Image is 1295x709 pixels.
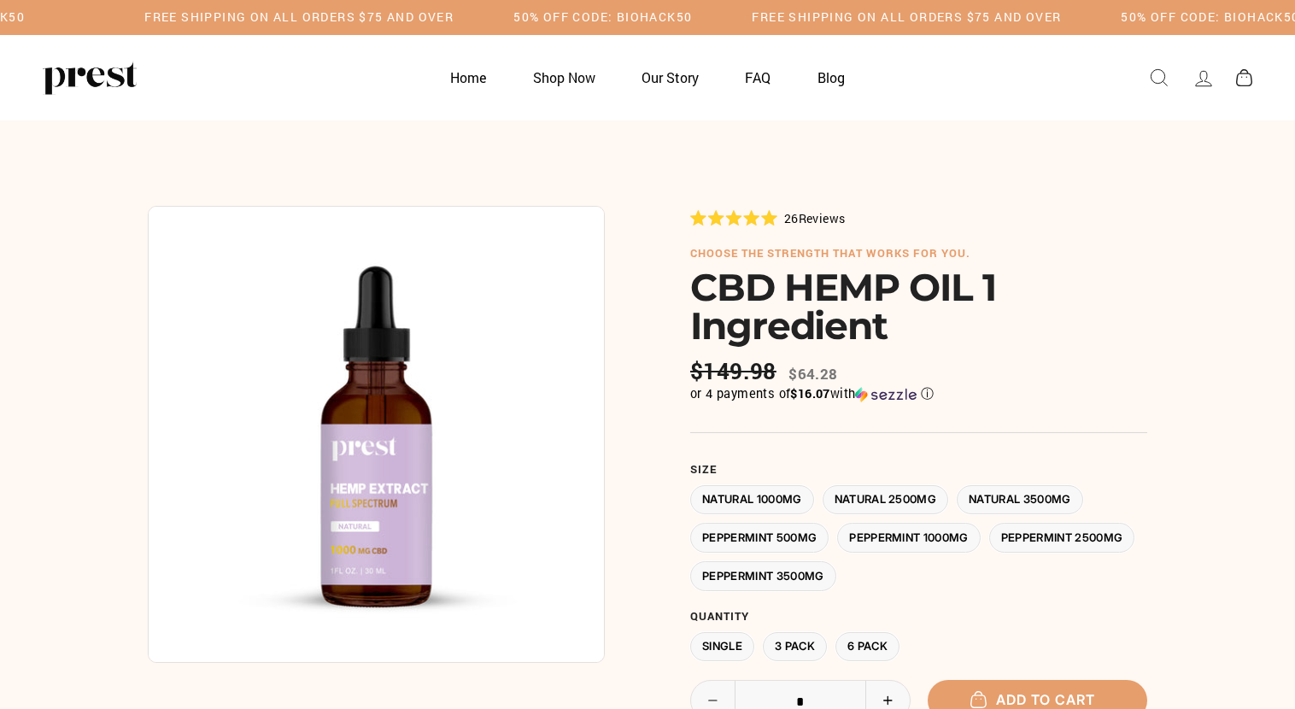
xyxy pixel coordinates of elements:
img: CBD HEMP OIL 1 Ingredient [148,206,605,663]
label: Peppermint 3500MG [690,561,836,591]
h5: Free Shipping on all orders $75 and over [752,10,1061,25]
span: $16.07 [790,385,829,401]
a: Shop Now [512,61,617,94]
span: $149.98 [690,358,781,384]
div: or 4 payments of$16.07withSezzle Click to learn more about Sezzle [690,385,1147,402]
span: Reviews [799,210,846,226]
label: Natural 1000MG [690,485,814,515]
span: Add to cart [979,691,1095,708]
label: Single [690,632,754,662]
label: Peppermint 1000MG [837,523,981,553]
a: Blog [796,61,866,94]
div: or 4 payments of with [690,385,1147,402]
a: FAQ [724,61,792,94]
label: Natural 3500MG [957,485,1083,515]
label: Quantity [690,610,1147,624]
label: 6 Pack [835,632,899,662]
label: Peppermint 2500MG [989,523,1135,553]
label: 3 Pack [763,632,827,662]
h1: CBD HEMP OIL 1 Ingredient [690,268,1147,345]
a: Our Story [620,61,720,94]
label: Natural 2500MG [823,485,949,515]
label: Peppermint 500MG [690,523,829,553]
span: 26 [784,210,799,226]
h6: choose the strength that works for you. [690,247,1147,261]
label: Size [690,463,1147,477]
img: PREST ORGANICS [43,61,137,95]
a: Home [429,61,507,94]
h5: Free Shipping on all orders $75 and over [144,10,454,25]
h5: 50% OFF CODE: BIOHACK50 [513,10,692,25]
img: Sezzle [855,387,917,402]
ul: Primary [429,61,866,94]
span: $64.28 [788,364,837,384]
